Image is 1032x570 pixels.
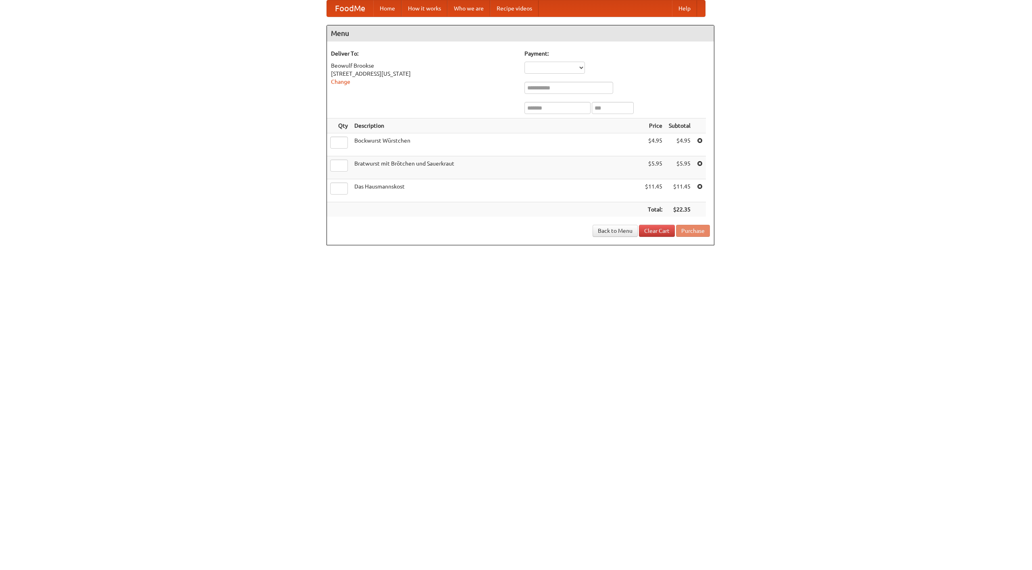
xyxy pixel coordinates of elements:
[666,156,694,179] td: $5.95
[642,202,666,217] th: Total:
[327,118,351,133] th: Qty
[642,133,666,156] td: $4.95
[490,0,539,17] a: Recipe videos
[327,0,373,17] a: FoodMe
[351,156,642,179] td: Bratwurst mit Brötchen und Sauerkraut
[672,0,697,17] a: Help
[524,50,710,58] h5: Payment:
[331,62,516,70] div: Beowulf Brookse
[402,0,447,17] a: How it works
[642,156,666,179] td: $5.95
[642,118,666,133] th: Price
[351,118,642,133] th: Description
[447,0,490,17] a: Who we are
[666,133,694,156] td: $4.95
[331,50,516,58] h5: Deliver To:
[351,179,642,202] td: Das Hausmannskost
[327,25,714,41] h4: Menu
[666,179,694,202] td: $11.45
[593,225,638,237] a: Back to Menu
[666,118,694,133] th: Subtotal
[639,225,675,237] a: Clear Cart
[373,0,402,17] a: Home
[642,179,666,202] td: $11.45
[676,225,710,237] button: Purchase
[351,133,642,156] td: Bockwurst Würstchen
[666,202,694,217] th: $22.35
[331,70,516,78] div: [STREET_ADDRESS][US_STATE]
[331,79,350,85] a: Change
